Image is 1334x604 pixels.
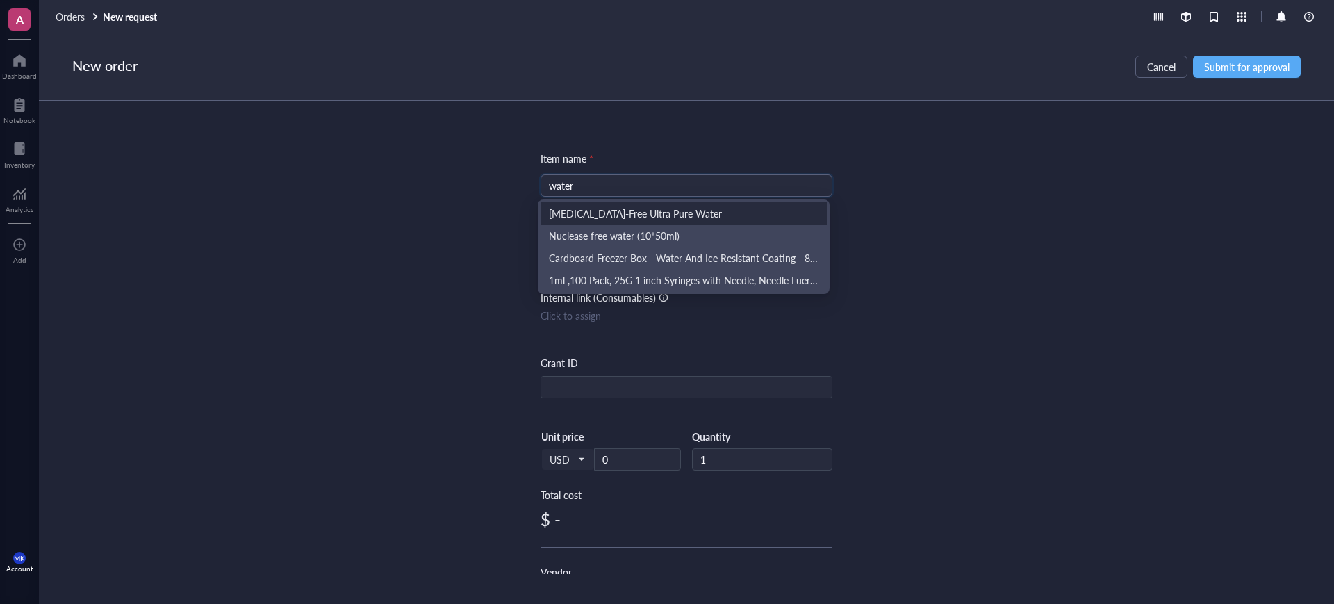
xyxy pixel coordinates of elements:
[1204,61,1290,72] span: Submit for approval
[541,151,593,166] div: Item name
[6,183,33,213] a: Analytics
[1193,56,1301,78] button: Submit for approval
[549,272,818,288] div: 1ml ,100 Pack, 25G 1 inch Syringes with Needle, Needle Luer Lock Syringe, Individually Sealed Pac...
[6,205,33,213] div: Analytics
[2,72,37,80] div: Dashboard
[4,161,35,169] div: Inventory
[3,94,35,124] a: Notebook
[56,10,100,23] a: Orders
[549,250,818,266] div: Cardboard Freezer Box - Water And Ice Resistant Coating - 81 Places(Pack of 12)
[541,202,827,225] div: Endotoxin-Free Ultra Pure Water
[541,430,628,443] div: Unit price
[541,487,832,503] div: Total cost
[541,564,572,580] div: Vendor
[1147,61,1176,72] span: Cancel
[541,508,832,530] div: $ -
[4,138,35,169] a: Inventory
[72,56,138,78] div: New order
[541,225,827,247] div: Nuclease free water (10*50ml)
[13,256,26,264] div: Add
[541,269,827,291] div: 1ml ,100 Pack, 25G 1 inch Syringes with Needle, Needle Luer Lock Syringe, Individually Sealed Pac...
[541,247,827,269] div: Cardboard Freezer Box - Water And Ice Resistant Coating - 81 Places(Pack of 12)
[3,116,35,124] div: Notebook
[550,453,584,466] span: USD
[549,228,818,243] div: Nuclease free water (10*50ml)
[103,10,160,23] a: New request
[541,290,656,305] div: Internal link (Consumables)
[14,554,25,562] span: MK
[1135,56,1187,78] button: Cancel
[549,206,818,221] div: [MEDICAL_DATA]-Free Ultra Pure Water
[692,430,832,443] div: Quantity
[541,355,578,370] div: Grant ID
[2,49,37,80] a: Dashboard
[541,308,832,323] div: Click to assign
[56,10,85,24] span: Orders
[16,10,24,28] span: A
[6,564,33,573] div: Account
